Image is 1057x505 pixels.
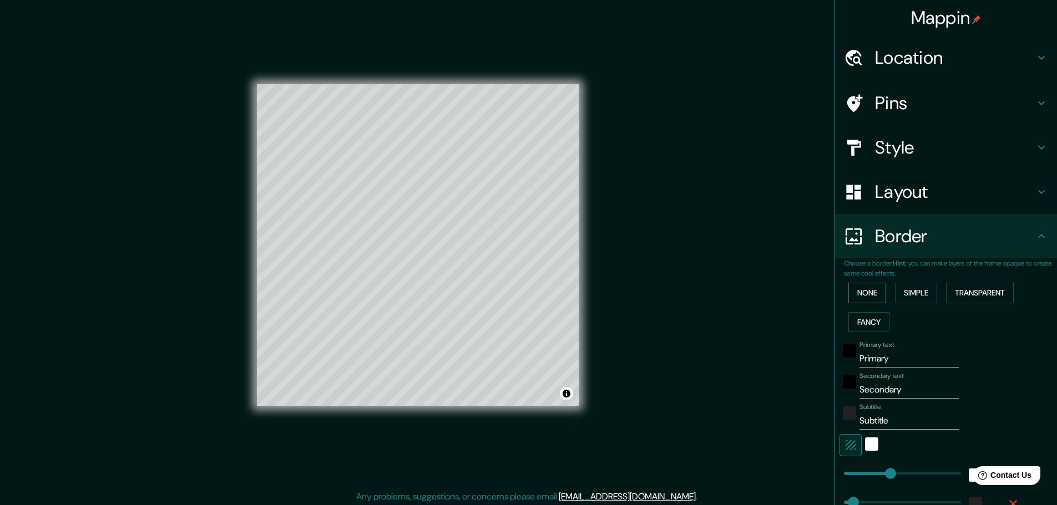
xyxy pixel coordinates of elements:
[835,214,1057,258] div: Border
[875,136,1035,159] h4: Style
[835,81,1057,125] div: Pins
[559,491,696,502] a: [EMAIL_ADDRESS][DOMAIN_NAME]
[697,490,699,503] div: .
[859,371,904,381] label: Secondary text
[848,283,886,303] button: None
[859,340,894,350] label: Primary text
[835,125,1057,170] div: Style
[875,181,1035,203] h4: Layout
[560,387,573,400] button: Toggle attribution
[972,15,981,24] img: pin-icon.png
[895,283,937,303] button: Simple
[844,258,1057,278] p: Choose a border. : you can make layers of the frame opaque to create some cool effects.
[843,344,856,358] button: black
[893,259,906,268] b: Hint
[865,437,878,451] button: white
[835,35,1057,80] div: Location
[958,462,1045,493] iframe: Help widget launcher
[875,47,1035,69] h4: Location
[848,312,889,333] button: Fancy
[843,375,856,389] button: black
[859,402,881,412] label: Subtitle
[835,170,1057,214] div: Layout
[875,92,1035,114] h4: Pins
[875,225,1035,247] h4: Border
[946,283,1014,303] button: Transparent
[843,406,856,420] button: color-222222
[911,7,982,29] h4: Mappin
[699,490,701,503] div: .
[356,490,697,503] p: Any problems, suggestions, or concerns please email .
